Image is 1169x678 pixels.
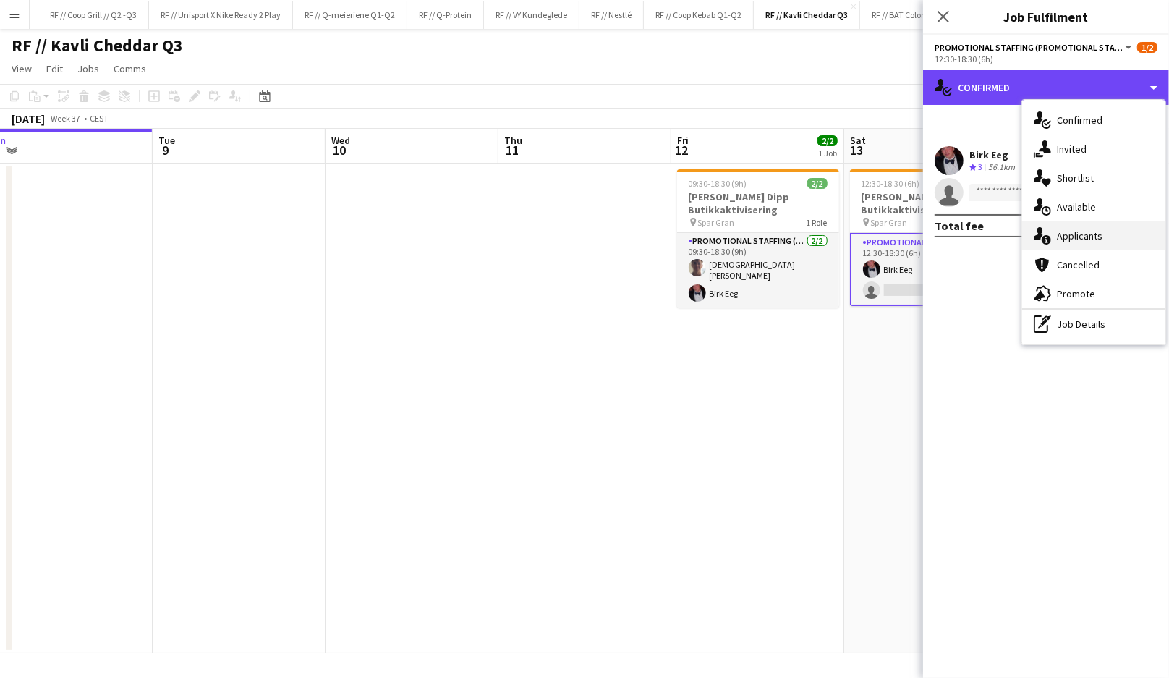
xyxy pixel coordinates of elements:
app-card-role: Promotional Staffing (Promotional Staff)2/209:30-18:30 (9h)[DEMOGRAPHIC_DATA][PERSON_NAME]Birk Eeg [677,233,839,308]
button: RF // VY Kundeglede [484,1,579,29]
span: Edit [46,62,63,75]
button: RF // Q-Protein [407,1,484,29]
a: Comms [108,59,152,78]
button: RF // Nestlé [579,1,644,29]
span: 2/2 [807,178,828,189]
span: Shortlist [1057,171,1094,185]
span: Thu [504,134,522,147]
a: View [6,59,38,78]
a: Edit [41,59,69,78]
button: RF // BAT Color Line Hybrid [860,1,979,29]
span: Available [1057,200,1096,213]
div: 12:30-18:30 (6h) [935,54,1157,64]
span: 09:30-18:30 (9h) [689,178,747,189]
h3: Job Fulfilment [923,7,1169,26]
span: 1 Role [807,217,828,228]
div: Total fee [935,219,984,233]
span: 11 [502,142,522,158]
button: RF // Kavli Cheddar Q3 [754,1,860,29]
span: Spar Gran [871,217,908,228]
h3: [PERSON_NAME] Dipp Butikkaktivisering [677,190,839,216]
button: RF // Unisport X Nike Ready 2 Play [149,1,293,29]
span: Invited [1057,143,1087,156]
span: 1/2 [1137,42,1157,53]
button: RF // Q-meieriene Q1-Q2 [293,1,407,29]
div: Birk Eeg [969,148,1018,161]
span: Promote [1057,287,1095,300]
div: Confirmed [923,70,1169,105]
span: Confirmed [1057,114,1102,127]
span: Applicants [1057,229,1102,242]
span: Fri [677,134,689,147]
button: RF // Coop Kebab Q1-Q2 [644,1,754,29]
span: Jobs [77,62,99,75]
span: 9 [156,142,175,158]
span: Tue [158,134,175,147]
span: 3 [978,161,982,172]
span: Sat [850,134,866,147]
span: Promotional Staffing (Promotional Staff) [935,42,1123,53]
div: 56.1km [985,161,1018,174]
span: 12:30-18:30 (6h) [862,178,920,189]
span: View [12,62,32,75]
h3: [PERSON_NAME] Dipp Butikkaktivisering [850,190,1012,216]
span: Comms [114,62,146,75]
span: 10 [329,142,350,158]
h1: RF // Kavli Cheddar Q3 [12,35,183,56]
app-job-card: 12:30-18:30 (6h)1/2[PERSON_NAME] Dipp Butikkaktivisering Spar Gran1 RolePromotional Staffing (Pro... [850,169,1012,306]
span: Week 37 [48,113,84,124]
app-job-card: 09:30-18:30 (9h)2/2[PERSON_NAME] Dipp Butikkaktivisering Spar Gran1 RolePromotional Staffing (Pro... [677,169,839,308]
div: [DATE] [12,111,45,126]
div: CEST [90,113,109,124]
button: Promotional Staffing (Promotional Staff) [935,42,1134,53]
button: RF // Coop Grill // Q2 -Q3 [38,1,149,29]
app-card-role: Promotional Staffing (Promotional Staff)2A1/212:30-18:30 (6h)Birk Eeg [850,233,1012,306]
span: Wed [331,134,350,147]
span: Spar Gran [698,217,735,228]
span: 2/2 [817,135,838,146]
span: 12 [675,142,689,158]
div: Job Details [1022,310,1165,339]
div: 1 Job [818,148,837,158]
span: Cancelled [1057,258,1100,271]
a: Jobs [72,59,105,78]
span: 13 [848,142,866,158]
